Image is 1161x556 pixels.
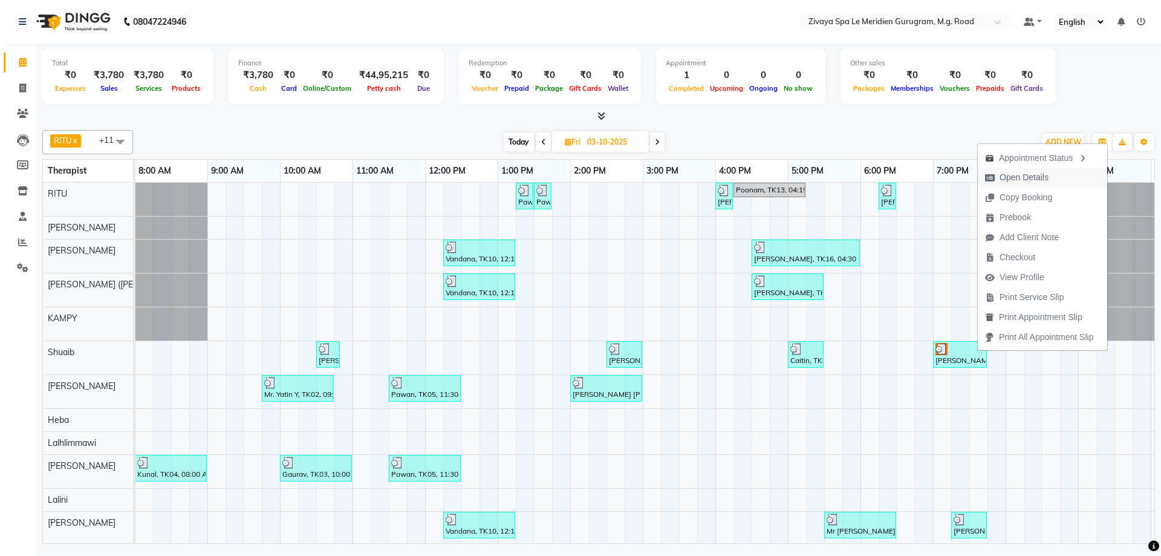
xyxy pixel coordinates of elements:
[999,311,1082,324] span: Print Appointment Slip
[643,162,681,180] a: 3:00 PM
[31,5,114,39] img: logo
[517,185,532,208] div: Pawan, TK12, 01:15 PM-01:30 PM, EYEBRROW
[562,137,584,146] span: Fri
[317,343,339,366] div: [PERSON_NAME], TK09, 10:30 AM-10:50 AM, SHAVE
[48,347,74,358] span: Shuaib
[825,514,895,537] div: Mr [PERSON_NAME], TK11, 05:30 PM-06:30 PM, Royal Siam - 60 Mins
[132,84,165,93] span: Services
[247,84,270,93] span: Cash
[300,84,354,93] span: Online/Custom
[1000,191,1052,204] span: Copy Booking
[390,457,460,480] div: Pawan, TK05, 11:30 AM-12:30 PM, Javanese Pampering - 60 Mins
[300,68,354,82] div: ₹0
[48,494,68,505] span: Lalini
[781,84,816,93] span: No show
[746,84,781,93] span: Ongoing
[978,147,1107,168] div: Appointment Status
[1000,231,1059,244] span: Add Client Note
[72,136,77,145] a: x
[504,132,534,151] span: Today
[973,84,1007,93] span: Prepaids
[608,343,641,366] div: [PERSON_NAME], TK14, 02:30 PM-03:00 PM, [PERSON_NAME] SHAVING
[97,84,121,93] span: Sales
[444,241,514,264] div: Vandana, TK10, 12:15 PM-01:15 PM, Fusion Therapy - 60 Mins
[1046,137,1081,146] span: ADD NEW
[54,136,72,145] span: RITU
[364,84,404,93] span: Petty cash
[888,68,937,82] div: ₹0
[985,333,994,342] img: printall.png
[571,162,609,180] a: 2:00 PM
[753,275,822,298] div: [PERSON_NAME], TK18, 04:30 PM-05:30 PM, Swedish De-Stress - 60 Mins
[532,84,566,93] span: Package
[880,185,895,208] div: [PERSON_NAME], TK19, 06:15 PM-06:30 PM, EYEBRROW
[735,185,804,195] div: Poonam, TK13, 04:15 PM-05:15 PM, Fusion Therapy - 60 Mins
[48,245,115,256] span: [PERSON_NAME]
[426,162,469,180] a: 12:00 PM
[48,381,115,391] span: [PERSON_NAME]
[584,133,644,151] input: 2025-10-03
[1007,68,1046,82] div: ₹0
[781,68,816,82] div: 0
[1000,211,1031,224] span: Prebook
[605,68,631,82] div: ₹0
[501,84,532,93] span: Prepaid
[717,185,732,208] div: [PERSON_NAME], TK17, 04:00 PM-04:15 PM, EYEBRROW
[666,84,707,93] span: Completed
[888,84,937,93] span: Memberships
[469,68,501,82] div: ₹0
[281,162,324,180] a: 10:00 AM
[238,58,434,68] div: Finance
[48,279,190,290] span: [PERSON_NAME] ([PERSON_NAME])
[1000,251,1035,264] span: Checkout
[129,68,169,82] div: ₹3,780
[707,84,746,93] span: Upcoming
[861,162,899,180] a: 6:00 PM
[952,514,986,537] div: [PERSON_NAME], TK20, 07:15 PM-07:45 PM, [PERSON_NAME] SHAVING
[208,162,247,180] a: 9:00 AM
[985,313,994,322] img: printapt.png
[278,84,300,93] span: Card
[281,457,351,480] div: Gaurav, TK03, 10:00 AM-11:00 AM, Javanese Pampering - 60 Mins
[566,68,605,82] div: ₹0
[566,84,605,93] span: Gift Cards
[1000,291,1064,304] span: Print Service Slip
[753,241,859,264] div: [PERSON_NAME], TK16, 04:30 PM-06:00 PM, Javanese Pampering - 90 Mins
[353,162,397,180] a: 11:00 AM
[48,188,67,199] span: RITU
[263,377,333,400] div: Mr. Yatin Y, TK02, 09:45 AM-10:45 AM, Javanese Pampering - 60 Mins
[48,437,96,448] span: Lalhlimmawi
[89,68,129,82] div: ₹3,780
[850,84,888,93] span: Packages
[48,517,115,528] span: [PERSON_NAME]
[136,457,206,480] div: Kunal, TK04, 08:00 AM-09:00 AM, Royal Siam - 60 Mins
[535,185,550,208] div: Pawan, TK12, 01:30 PM-01:45 PM, [GEOGRAPHIC_DATA]
[1000,271,1044,284] span: View Profile
[135,162,174,180] a: 8:00 AM
[133,5,186,39] b: 08047224946
[278,68,300,82] div: ₹0
[444,275,514,298] div: Vandana, TK10, 12:15 PM-01:15 PM, Swedish De-Stress - 60 Mins
[1007,84,1046,93] span: Gift Cards
[498,162,536,180] a: 1:00 PM
[605,84,631,93] span: Wallet
[850,68,888,82] div: ₹0
[934,343,986,366] div: [PERSON_NAME], TK01, 07:00 PM-07:45 PM, SHAMPOO & BLOW DRY MEDIUM
[169,68,204,82] div: ₹0
[571,377,641,400] div: [PERSON_NAME] [PERSON_NAME], TK08, 02:00 PM-03:00 PM, Javanese Pampering - 60 Mins
[48,222,115,233] span: [PERSON_NAME]
[937,84,973,93] span: Vouchers
[238,68,278,82] div: ₹3,780
[48,165,86,176] span: Therapist
[99,135,123,145] span: +11
[789,162,827,180] a: 5:00 PM
[532,68,566,82] div: ₹0
[666,58,816,68] div: Appointment
[169,84,204,93] span: Products
[934,162,972,180] a: 7:00 PM
[746,68,781,82] div: 0
[937,68,973,82] div: ₹0
[666,68,707,82] div: 1
[48,414,69,425] span: Heba
[789,343,822,366] div: Caitin, TK07, 05:00 PM-05:30 PM, SHAMPOO & BLOW DRY SHORT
